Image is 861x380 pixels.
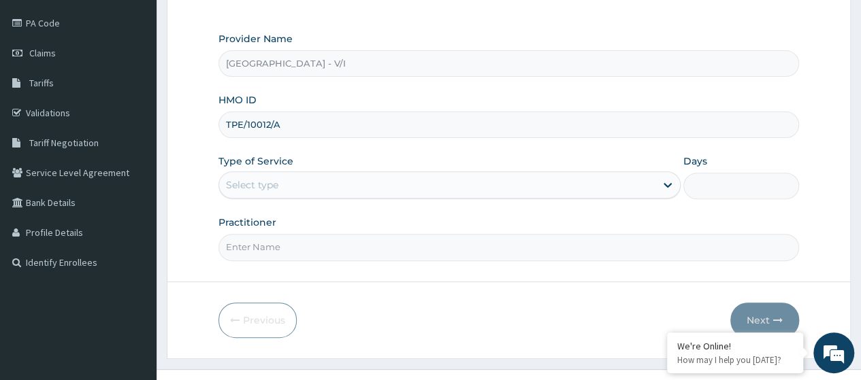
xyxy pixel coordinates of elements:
[218,234,799,260] input: Enter Name
[218,93,257,107] label: HMO ID
[730,303,799,338] button: Next
[677,340,793,352] div: We're Online!
[218,111,799,138] input: Enter HMO ID
[683,154,707,168] label: Days
[218,154,293,168] label: Type of Service
[226,178,278,192] div: Select type
[218,303,297,338] button: Previous
[677,354,793,366] p: How may I help you today?
[29,77,54,89] span: Tariffs
[218,215,276,229] label: Practitioner
[218,32,293,46] label: Provider Name
[29,137,99,149] span: Tariff Negotiation
[29,47,56,59] span: Claims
